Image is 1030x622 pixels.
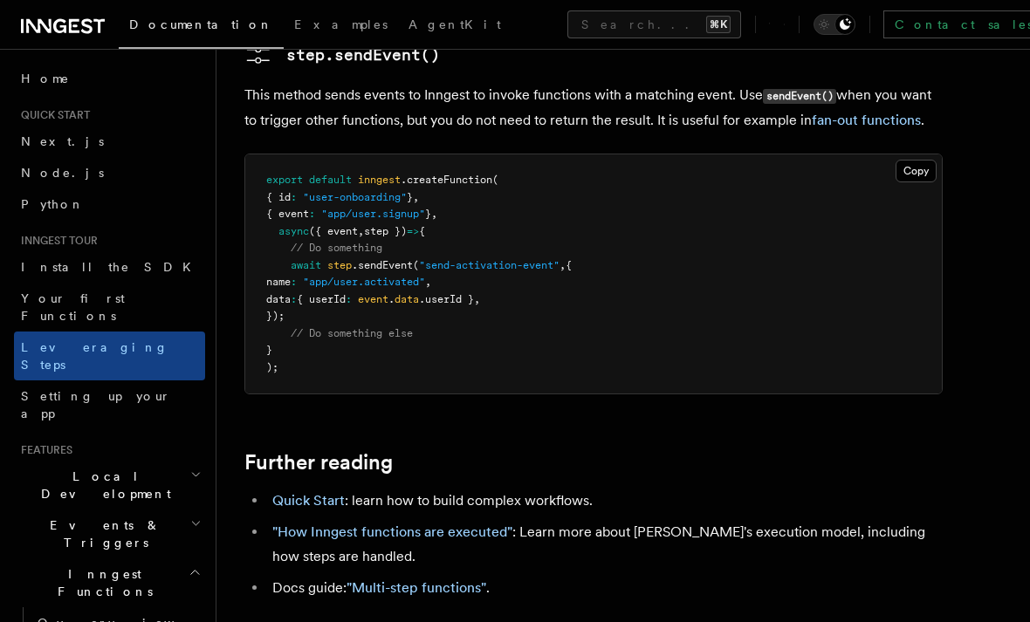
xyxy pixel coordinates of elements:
[297,293,346,305] span: { userId
[119,5,284,49] a: Documentation
[327,259,352,271] span: step
[272,492,345,509] a: Quick Start
[129,17,273,31] span: Documentation
[14,108,90,122] span: Quick start
[409,17,501,31] span: AgentKit
[21,70,70,87] span: Home
[14,443,72,457] span: Features
[291,276,297,288] span: :
[321,208,425,220] span: "app/user.signup"
[14,558,205,607] button: Inngest Functions
[266,276,291,288] span: name
[425,208,431,220] span: }
[14,468,190,502] span: Local Development
[266,293,291,305] span: data
[346,293,352,305] span: :
[291,242,382,254] span: // Do something
[272,523,512,540] a: "How Inngest functions are executed"
[388,293,395,305] span: .
[419,293,474,305] span: .userId }
[309,208,315,220] span: :
[266,310,285,322] span: });
[21,134,104,148] span: Next.js
[266,361,278,373] span: );
[266,174,303,186] span: export
[267,489,943,513] li: : learn how to build complex workflows.
[291,293,297,305] span: :
[14,565,189,600] span: Inngest Functions
[896,160,937,182] button: Copy
[278,225,309,237] span: async
[21,197,85,211] span: Python
[21,166,104,180] span: Node.js
[291,259,321,271] span: await
[244,450,393,475] a: Further reading
[266,191,291,203] span: { id
[309,225,358,237] span: ({ event
[358,225,364,237] span: ,
[14,509,205,558] button: Events & Triggers
[14,461,205,509] button: Local Development
[286,43,440,67] pre: step.sendEvent()
[14,188,205,220] a: Python
[413,259,419,271] span: (
[352,259,413,271] span: .sendEvent
[21,340,168,372] span: Leveraging Steps
[567,10,741,38] button: Search...⌘K
[266,344,272,356] span: }
[267,576,943,600] li: Docs guide: .
[303,276,425,288] span: "app/user.activated"
[14,63,205,94] a: Home
[419,225,425,237] span: {
[814,14,855,35] button: Toggle dark mode
[413,191,419,203] span: ,
[407,225,419,237] span: =>
[401,174,492,186] span: .createFunction
[14,251,205,283] a: Install the SDK
[492,174,498,186] span: (
[425,276,431,288] span: ,
[284,5,398,47] a: Examples
[560,259,566,271] span: ,
[21,260,202,274] span: Install the SDK
[566,259,572,271] span: {
[398,5,512,47] a: AgentKit
[419,259,560,271] span: "send-activation-event"
[763,89,836,104] code: sendEvent()
[431,208,437,220] span: ,
[14,380,205,429] a: Setting up your app
[291,327,413,339] span: // Do something else
[474,293,480,305] span: ,
[266,208,309,220] span: { event
[14,283,205,332] a: Your first Functions
[14,516,190,551] span: Events & Triggers
[309,174,352,186] span: default
[21,389,171,420] span: Setting up your app
[21,291,125,323] span: Your first Functions
[14,126,205,157] a: Next.js
[358,293,388,305] span: event
[291,191,297,203] span: :
[244,41,440,69] a: step.sendEvent()
[812,112,921,128] a: fan-out functions
[303,191,407,203] span: "user-onboarding"
[244,83,943,133] p: This method sends events to Inngest to invoke functions with a matching event. Use when you want ...
[407,191,413,203] span: }
[14,234,98,248] span: Inngest tour
[395,293,419,305] span: data
[706,16,731,33] kbd: ⌘K
[14,332,205,380] a: Leveraging Steps
[347,579,486,596] a: "Multi-step functions"
[14,157,205,188] a: Node.js
[364,225,407,237] span: step })
[267,520,943,569] li: : Learn more about [PERSON_NAME]'s execution model, including how steps are handled.
[358,174,401,186] span: inngest
[294,17,388,31] span: Examples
